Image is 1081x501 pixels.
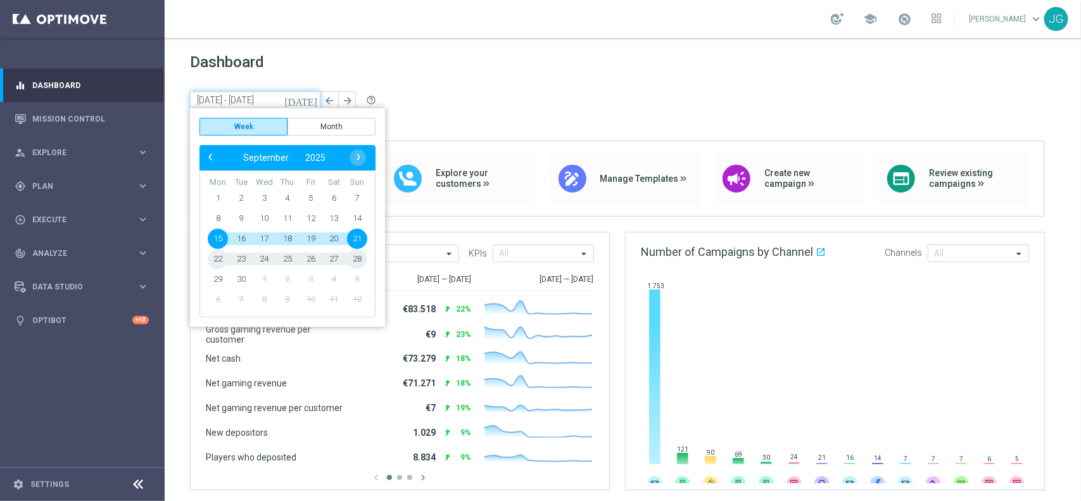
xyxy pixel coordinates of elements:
button: Data Studio keyboard_arrow_right [14,282,149,292]
button: track_changes Analyze keyboard_arrow_right [14,248,149,258]
div: Mission Control [15,102,149,136]
span: 6 [208,289,228,310]
div: Data Studio [15,281,137,293]
span: 30 [231,269,251,289]
span: 12 [301,208,321,229]
button: 2025 [297,149,334,166]
button: Mission Control [14,114,149,124]
span: Analyze [32,250,137,257]
span: 5 [347,269,367,289]
button: play_circle_outline Execute keyboard_arrow_right [14,215,149,225]
th: weekday [345,177,369,188]
button: September [235,149,297,166]
span: 4 [277,188,298,208]
span: Execute [32,216,137,224]
span: 2025 [305,153,326,163]
button: equalizer Dashboard [14,80,149,91]
span: Explore [32,149,137,156]
th: weekday [276,177,300,188]
button: gps_fixed Plan keyboard_arrow_right [14,181,149,191]
div: Plan [15,181,137,192]
i: play_circle_outline [15,214,26,225]
div: Analyze [15,248,137,259]
th: weekday [230,177,253,188]
span: 14 [347,208,367,229]
i: settings [13,479,24,490]
span: school [863,12,877,26]
span: 18 [277,229,298,249]
th: weekday [299,177,322,188]
button: Week [199,118,288,136]
span: 19 [301,229,321,249]
span: 8 [254,289,274,310]
span: 20 [324,229,344,249]
button: Month [288,118,376,136]
span: 5 [301,188,321,208]
span: 11 [324,289,344,310]
span: 15 [208,229,228,249]
span: 13 [324,208,344,229]
i: lightbulb [15,315,26,326]
button: › [350,149,366,166]
th: weekday [253,177,276,188]
div: Execute [15,214,137,225]
span: 26 [301,249,321,269]
th: weekday [206,177,230,188]
span: ‹ [202,149,218,165]
a: Optibot [32,303,132,337]
div: Dashboard [15,68,149,102]
bs-datepicker-navigation-view: ​ ​ ​ [203,149,366,166]
i: gps_fixed [15,181,26,192]
span: 10 [301,289,321,310]
bs-daterangepicker-container: calendar [190,108,385,327]
span: September [243,153,289,163]
span: 6 [324,188,344,208]
span: 22 [208,249,228,269]
a: Settings [30,481,69,488]
span: 9 [277,289,298,310]
span: 27 [324,249,344,269]
span: 28 [347,249,367,269]
span: 3 [254,188,274,208]
i: track_changes [15,248,26,259]
span: 1 [208,188,228,208]
div: Optibot [15,303,149,337]
i: keyboard_arrow_right [137,281,149,293]
span: Data Studio [32,283,137,291]
span: 7 [347,188,367,208]
span: 7 [231,289,251,310]
a: [PERSON_NAME]keyboard_arrow_down [968,10,1044,29]
span: 9 [231,208,251,229]
span: 16 [231,229,251,249]
span: 25 [277,249,298,269]
span: 12 [347,289,367,310]
span: 1 [254,269,274,289]
span: keyboard_arrow_down [1029,12,1043,26]
i: person_search [15,147,26,158]
i: equalizer [15,80,26,91]
span: 17 [254,229,274,249]
span: 10 [254,208,274,229]
div: person_search Explore keyboard_arrow_right [14,148,149,158]
a: Mission Control [32,102,149,136]
span: 11 [277,208,298,229]
th: weekday [322,177,346,188]
i: keyboard_arrow_right [137,180,149,192]
div: JG [1044,7,1068,31]
span: 21 [347,229,367,249]
span: Plan [32,182,137,190]
button: lightbulb Optibot +10 [14,315,149,326]
span: 29 [208,269,228,289]
a: Dashboard [32,68,149,102]
span: 2 [277,269,298,289]
i: keyboard_arrow_right [137,247,149,259]
span: 2 [231,188,251,208]
span: 3 [301,269,321,289]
